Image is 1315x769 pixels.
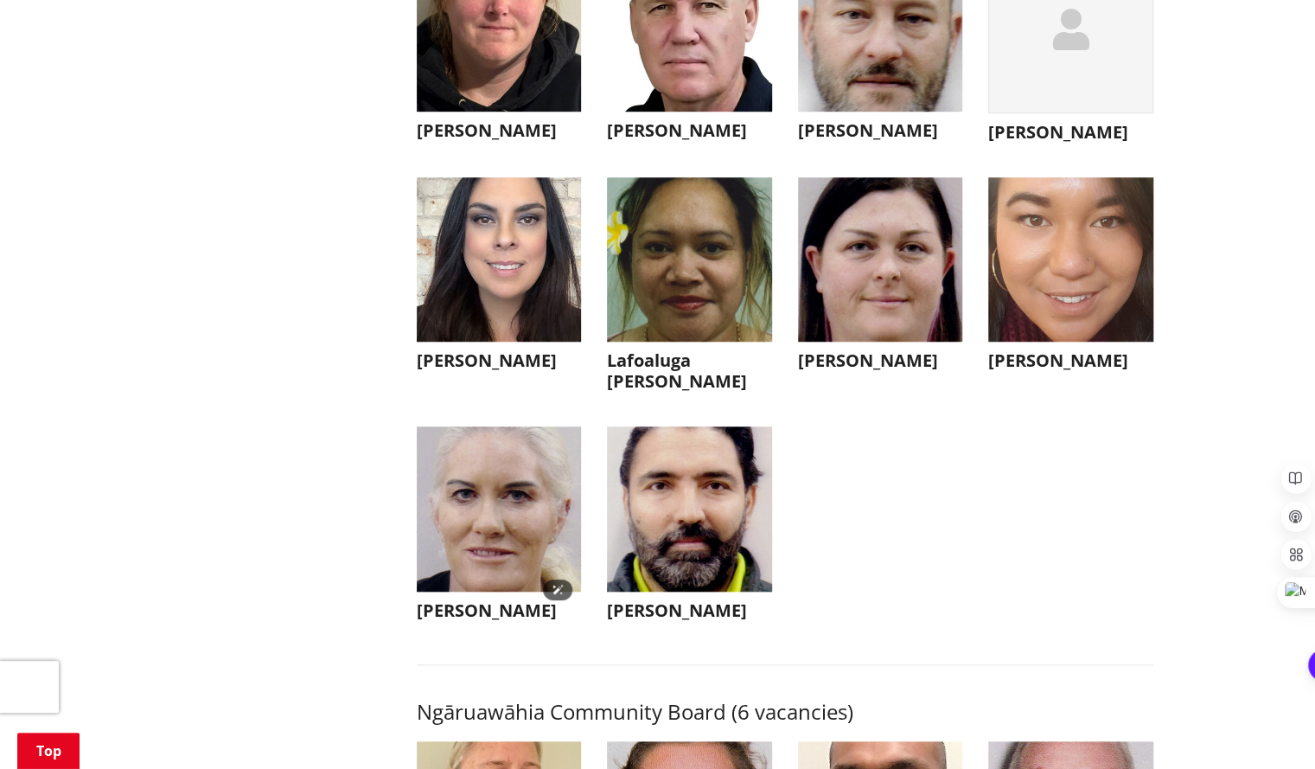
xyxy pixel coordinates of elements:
[607,600,772,621] h3: [PERSON_NAME]
[798,177,963,343] img: WO-B-HU__MCGAUGHRAN_S__dnUhr
[988,177,1153,381] button: [PERSON_NAME]
[607,350,772,392] h3: Lafoaluga [PERSON_NAME]
[607,426,772,630] button: [PERSON_NAME]
[417,177,582,343] img: WO-B-HU__FLOYED_A__J4caa
[607,426,772,592] img: WO-B-HU__SANDHU_J__L6BKv
[607,177,772,343] img: WO-B-HU__SAKARIA_L__ySdbA
[607,177,772,401] button: Lafoaluga [PERSON_NAME]
[417,177,582,381] button: [PERSON_NAME]
[417,700,1153,725] h3: Ngāruawāhia Community Board (6 vacancies)
[988,177,1153,343] img: WO-B-HU__WAWATAI_E__XerB5
[988,122,1153,143] h3: [PERSON_NAME]
[417,600,582,621] h3: [PERSON_NAME]
[17,733,80,769] a: Top
[988,350,1153,371] h3: [PERSON_NAME]
[417,350,582,371] h3: [PERSON_NAME]
[417,120,582,141] h3: [PERSON_NAME]
[417,426,582,630] button: [PERSON_NAME]
[798,120,963,141] h3: [PERSON_NAME]
[798,177,963,381] button: [PERSON_NAME]
[607,120,772,141] h3: [PERSON_NAME]
[1235,696,1298,759] iframe: Messenger Launcher
[417,426,582,592] img: WO-B-HU__JONES_T__fZ6xw
[798,350,963,371] h3: [PERSON_NAME]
